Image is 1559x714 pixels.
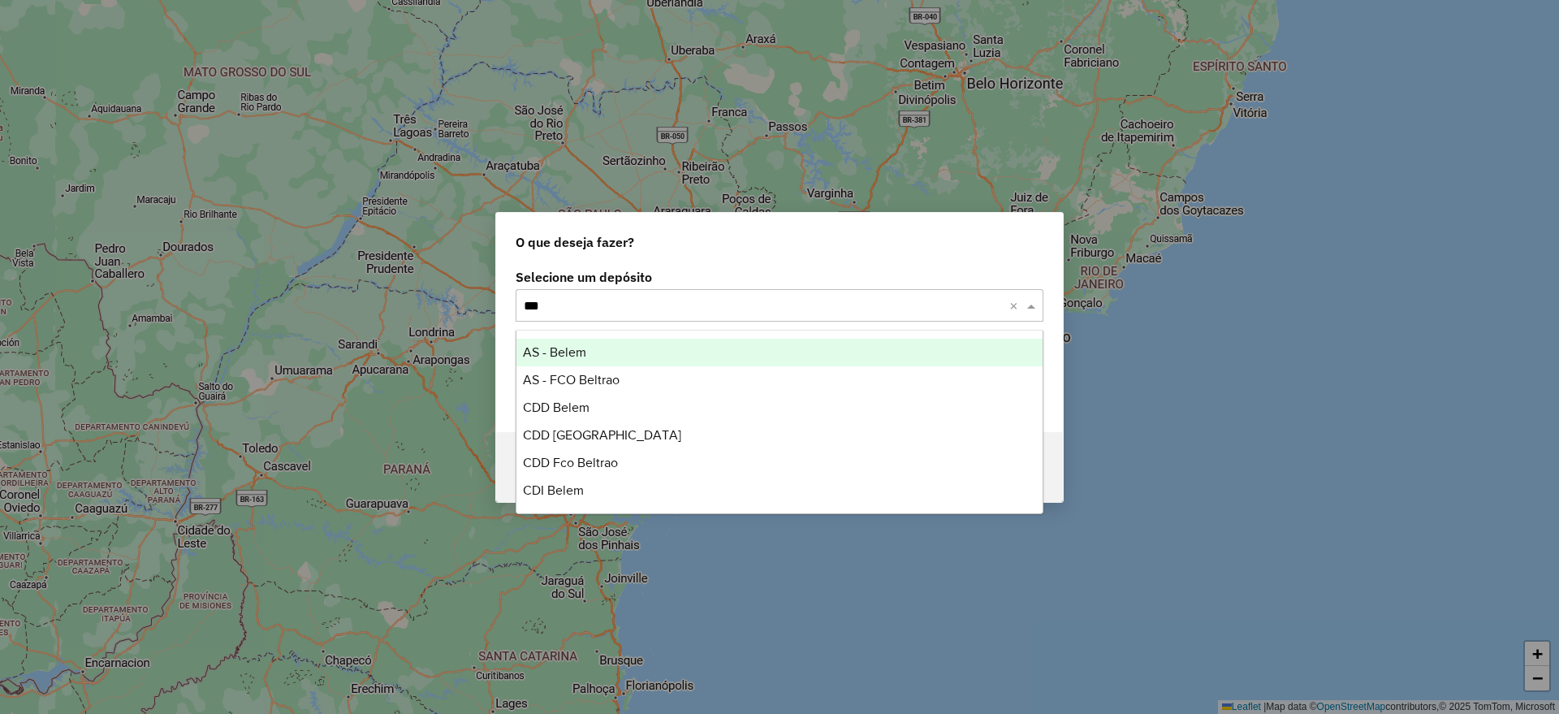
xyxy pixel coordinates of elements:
[516,232,634,252] span: O que deseja fazer?
[1009,296,1023,315] span: Clear all
[523,373,620,387] span: AS - FCO Beltrao
[516,330,1043,514] ng-dropdown-panel: Options list
[523,428,681,442] span: CDD [GEOGRAPHIC_DATA]
[523,400,589,414] span: CDD Belem
[516,267,1043,287] label: Selecione um depósito
[523,456,618,470] span: CDD Fco Beltrao
[523,345,586,359] span: AS - Belem
[523,483,584,497] span: CDI Belem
